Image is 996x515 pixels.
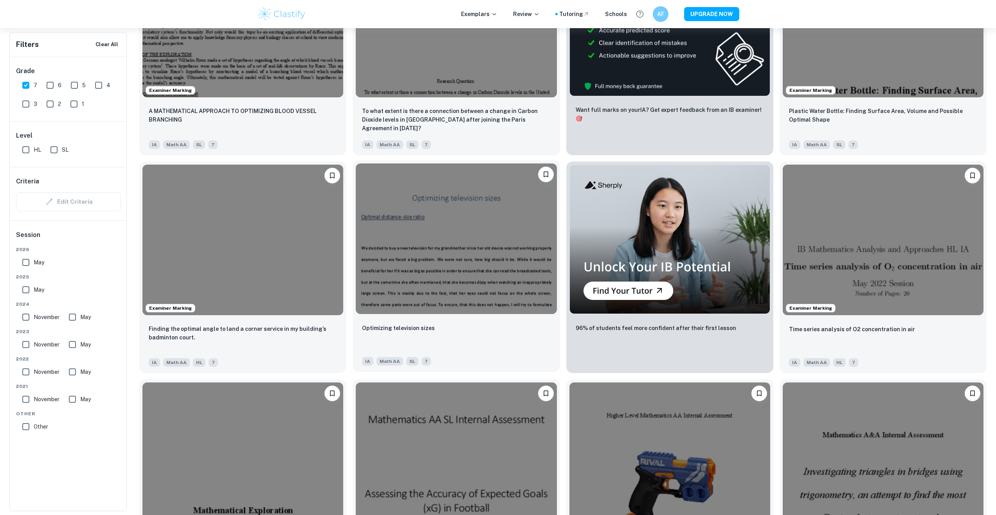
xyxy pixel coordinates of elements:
[421,140,431,149] span: 7
[58,81,61,90] span: 6
[149,358,160,367] span: IA
[16,355,121,362] span: 2022
[538,167,554,182] button: Bookmark
[16,192,121,211] div: Criteria filters are unavailable when searching by topic
[362,140,373,149] span: IA
[16,301,121,308] span: 2024
[34,422,48,431] span: Other
[149,325,337,342] p: Finding the optimal angle to land a corner service in my building’s badminton court.
[82,81,86,90] span: 5
[34,395,59,404] span: November
[406,357,418,366] span: SL
[833,140,845,149] span: SL
[786,305,835,312] span: Examiner Marking
[789,358,800,367] span: IA
[965,168,980,183] button: Bookmark
[786,87,835,94] span: Examiner Marking
[34,145,41,154] span: HL
[62,145,68,154] span: SL
[633,7,647,21] button: Help and Feedback
[257,6,307,22] img: Clastify logo
[362,357,373,366] span: IA
[833,358,846,367] span: HL
[566,161,773,373] a: Thumbnail96% of students feel more confident after their first lesson
[803,358,830,367] span: Math AA
[106,81,110,90] span: 4
[34,340,59,349] span: November
[146,305,195,312] span: Examiner Marking
[751,386,767,401] button: Bookmark
[34,285,44,294] span: May
[16,410,121,417] span: Other
[513,10,540,18] p: Review
[406,140,418,149] span: SL
[421,357,431,366] span: 7
[965,386,980,401] button: Bookmark
[789,140,800,149] span: IA
[16,273,121,280] span: 2025
[16,39,39,50] h6: Filters
[789,107,977,124] p: Plastic Water Bottle: Finding Surface Area, Volume and Possible Optimal Shape
[538,386,554,401] button: Bookmark
[849,358,858,367] span: 7
[209,358,218,367] span: 7
[324,386,340,401] button: Bookmark
[780,161,987,373] a: Examiner MarkingBookmarkTime series analysis of O2 concentration in airIAMath AAHL7
[653,6,668,22] button: AF
[146,87,195,94] span: Examiner Marking
[34,81,37,90] span: 7
[80,313,91,321] span: May
[34,258,44,267] span: May
[142,165,343,315] img: Math AA IA example thumbnail: Finding the optimal angle to land a corn
[80,340,91,349] span: May
[16,328,121,335] span: 2023
[569,165,770,314] img: Thumbnail
[559,10,589,18] a: Tutoring
[80,395,91,404] span: May
[353,161,560,373] a: BookmarkOptimizing television sizesIAMath AASL7
[193,140,205,149] span: SL
[605,10,627,18] a: Schools
[163,140,190,149] span: Math AA
[16,230,121,246] h6: Session
[783,165,983,315] img: Math AA IA example thumbnail: Time series analysis of O2 concentration
[149,140,160,149] span: IA
[82,100,84,108] span: 1
[94,39,120,50] button: Clear All
[684,7,739,21] button: UPGRADE NOW
[848,140,858,149] span: 7
[362,107,550,133] p: To what extent is there a connection between a change in Carbon Dioxide levels in the United Stat...
[376,140,403,149] span: Math AA
[80,368,91,376] span: May
[16,66,121,76] h6: Grade
[576,106,764,123] p: Want full marks on your IA ? Get expert feedback from an IB examiner!
[139,161,346,373] a: Examiner MarkingBookmarkFinding the optimal angle to land a corner service in my building’s badmi...
[461,10,497,18] p: Exemplars
[34,368,59,376] span: November
[34,100,37,108] span: 3
[803,140,830,149] span: Math AA
[208,140,218,149] span: 7
[34,313,59,321] span: November
[576,324,736,332] p: 96% of students feel more confident after their first lesson
[356,163,557,314] img: Math AA IA example thumbnail: Optimizing television sizes
[362,324,435,332] p: Optimizing television sizes
[576,115,582,122] span: 🎯
[656,10,665,18] h6: AF
[58,100,61,108] span: 2
[16,131,121,140] h6: Level
[193,358,205,367] span: HL
[16,177,39,186] h6: Criteria
[149,107,337,124] p: A MATHEMATICAL APPROACH TO OPTIMIZING BLOOD VESSEL BRANCHING
[16,383,121,390] span: 2021
[789,325,915,334] p: Time series analysis of O2 concentration in air
[163,358,190,367] span: Math AA
[324,168,340,183] button: Bookmark
[376,357,403,366] span: Math AA
[16,246,121,253] span: 2026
